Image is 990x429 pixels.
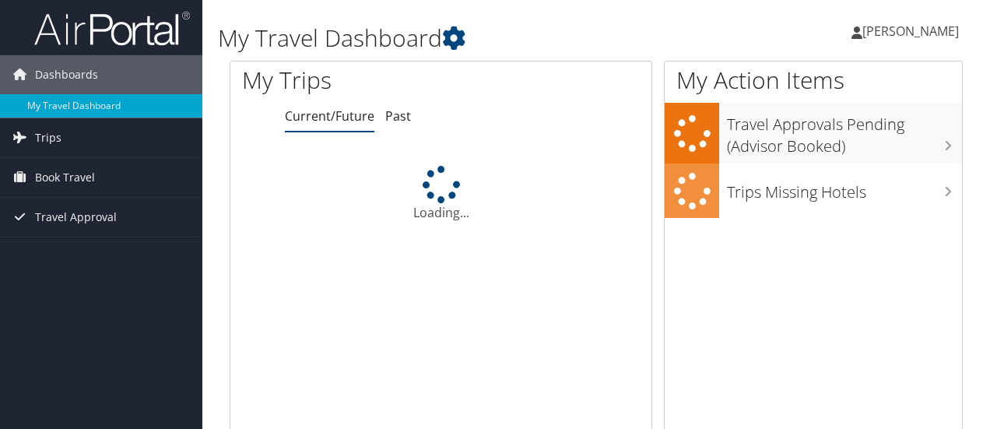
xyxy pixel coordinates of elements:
a: Trips Missing Hotels [665,164,962,219]
div: Loading... [230,166,651,222]
h1: My Travel Dashboard [218,22,722,55]
a: Current/Future [285,107,374,125]
a: [PERSON_NAME] [851,8,974,55]
h1: My Action Items [665,64,962,97]
a: Travel Approvals Pending (Advisor Booked) [665,103,962,163]
span: [PERSON_NAME] [862,23,959,40]
span: Travel Approval [35,198,117,237]
span: Trips [35,118,61,157]
h1: My Trips [242,64,465,97]
img: airportal-logo.png [34,10,190,47]
span: Dashboards [35,55,98,94]
h3: Travel Approvals Pending (Advisor Booked) [727,106,962,157]
span: Book Travel [35,158,95,197]
h3: Trips Missing Hotels [727,174,962,203]
a: Past [385,107,411,125]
